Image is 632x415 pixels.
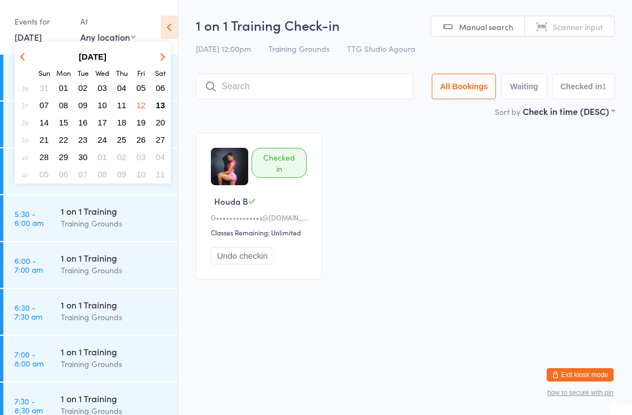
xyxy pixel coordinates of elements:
span: 04 [117,83,127,93]
button: 22 [55,132,73,147]
span: 06 [156,83,165,93]
span: 10 [137,170,146,179]
button: 02 [113,149,131,165]
em: 36 [21,84,28,93]
a: 5:00 -5:30 am1 on 1 TrainingTraining Grounds [3,55,178,100]
time: 7:00 - 8:00 am [15,350,44,368]
span: 27 [156,135,165,144]
button: 07 [74,167,91,182]
span: 13 [156,100,165,110]
div: G•••••••••••••s@[DOMAIN_NAME] [211,213,310,222]
button: 05 [133,80,150,95]
span: 03 [137,152,146,162]
em: 39 [21,136,28,144]
div: 1 on 1 Training [61,345,168,358]
div: Training Grounds [61,311,168,324]
button: 07 [36,98,53,113]
button: 21 [36,132,53,147]
button: 28 [36,149,53,165]
div: Classes Remaining: Unlimited [211,228,310,237]
span: 15 [59,118,69,127]
span: 06 [59,170,69,179]
span: 20 [156,118,165,127]
span: 08 [59,100,69,110]
span: Manual search [459,21,513,32]
a: 7:00 -8:00 am1 on 1 TrainingTraining Grounds [3,336,178,382]
button: All Bookings [432,74,496,99]
small: Friday [137,68,145,78]
button: how to secure with pin [547,389,614,397]
time: 5:30 - 6:00 am [15,209,44,227]
time: 6:00 - 7:00 am [15,256,43,274]
span: Houda B [214,195,248,207]
em: 38 [21,118,28,127]
span: 18 [117,118,127,127]
span: 02 [117,152,127,162]
time: 7:30 - 8:30 am [15,397,43,414]
button: 27 [152,132,169,147]
button: 16 [74,115,91,130]
span: 26 [137,135,146,144]
div: 1 on 1 Training [61,205,168,217]
span: 09 [117,170,127,179]
a: 5:30 -6:00 am1 on 1 TrainingTraining Grounds [3,195,178,241]
button: 06 [55,167,73,182]
div: Check in time (DESC) [523,105,615,117]
div: Events for [15,12,69,31]
button: 15 [55,115,73,130]
button: 29 [55,149,73,165]
span: 19 [137,118,146,127]
span: 29 [59,152,69,162]
span: 09 [78,100,88,110]
span: 02 [78,83,88,93]
button: Checked in1 [552,74,615,99]
div: At [80,12,136,31]
span: 11 [117,100,127,110]
em: 37 [21,101,28,110]
span: 10 [98,100,107,110]
span: 07 [78,170,88,179]
a: [DATE] [15,31,42,43]
label: Sort by [495,106,520,117]
button: 09 [74,98,91,113]
small: Saturday [155,68,166,78]
span: 31 [40,83,49,93]
button: 10 [133,167,150,182]
small: Monday [56,68,71,78]
button: 03 [133,149,150,165]
button: 06 [152,80,169,95]
button: 04 [152,149,169,165]
button: 02 [74,80,91,95]
button: 30 [74,149,91,165]
a: 6:00 -7:00 am1 on 1 TrainingTraining Grounds [3,242,178,288]
button: 09 [113,167,131,182]
button: 04 [113,80,131,95]
span: 28 [40,152,49,162]
div: Checked in [252,148,307,178]
div: 1 on 1 Training [61,252,168,264]
span: 17 [98,118,107,127]
span: 24 [98,135,107,144]
small: Tuesday [78,68,89,78]
span: 12 [137,100,146,110]
span: 14 [40,118,49,127]
button: 26 [133,132,150,147]
button: 20 [152,115,169,130]
input: Search [196,74,413,99]
button: 25 [113,132,131,147]
small: Thursday [116,68,128,78]
button: 19 [133,115,150,130]
button: 18 [113,115,131,130]
a: 5:30 -6:30 am1 on 1 TrainingTraining Grounds [3,148,178,194]
button: 11 [113,98,131,113]
button: 23 [74,132,91,147]
span: 01 [59,83,69,93]
span: TTG Studio Agoura [347,43,415,54]
a: 5:00 -6:00 am1 on 1 TrainingTraining Grounds [3,102,178,147]
small: Wednesday [95,68,109,78]
button: 08 [55,98,73,113]
button: Undo checkin [211,247,274,264]
span: 22 [59,135,69,144]
span: 25 [117,135,127,144]
div: Training Grounds [61,217,168,230]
